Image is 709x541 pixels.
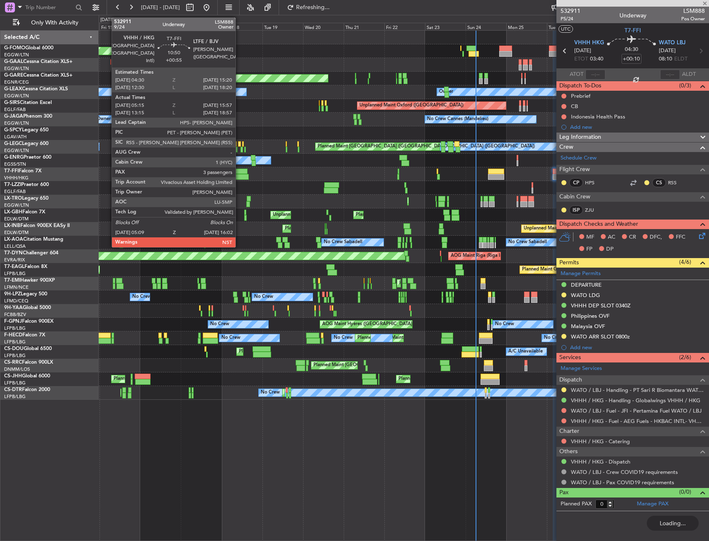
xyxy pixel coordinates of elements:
a: EGNR/CEG [4,79,29,85]
div: Planned Maint [GEOGRAPHIC_DATA] ([GEOGRAPHIC_DATA]) [114,373,244,385]
span: T7-FFI [4,169,19,174]
span: Refreshing... [296,5,330,10]
span: WATO LBJ [659,39,686,47]
div: Add new [570,344,705,351]
a: VHHH / HKG - Catering [571,438,630,445]
div: No Crew [132,291,151,303]
span: CS-DTR [4,387,22,392]
a: EGGW/LTN [4,65,29,72]
span: T7-DYN [4,251,23,256]
a: EGGW/LTN [4,202,29,208]
span: T7-EAGL [4,264,24,269]
a: G-JAGAPhenom 300 [4,114,52,119]
a: VHHH / HKG - Fuel - AEG Fuels - HKBAC INTL- VHHH / HKG [571,418,705,425]
div: Sat 16 [140,23,181,30]
a: LFMD/CEQ [4,298,28,304]
a: FCBB/BZV [4,312,26,318]
a: LFPB/LBG [4,380,26,386]
span: FFC [676,233,685,242]
a: F-GPNJFalcon 900EX [4,319,53,324]
a: T7-EMIHawker 900XP [4,278,55,283]
a: WATO / LBJ - Handling - PT Sari R Biomantara WATO / LBJ [571,386,705,394]
a: VHHH / HKG - Handling - Globalwings VHHH / HKG [571,397,700,404]
span: 03:40 [590,55,603,63]
span: LX-AOA [4,237,23,242]
a: EVRA/RIX [4,257,25,263]
div: A/C Unavailable [GEOGRAPHIC_DATA] ([GEOGRAPHIC_DATA]) [400,140,535,153]
a: WATO / LBJ - Fuel - JFI - Pertamina Fuel WATO / LBJ [571,407,702,414]
span: G-JAGA [4,114,23,119]
a: LFPB/LBG [4,339,26,345]
div: DEPARTURE [571,281,602,288]
a: EGGW/LTN [4,120,29,126]
span: Permits [559,258,579,268]
label: Planned PAX [561,500,592,508]
a: EGLF/FAB [4,188,26,195]
span: F-GPNJ [4,319,22,324]
button: Refreshing... [283,1,333,14]
div: CB [571,103,578,110]
div: No Crew [495,318,514,331]
span: FP [586,245,592,254]
span: G-ENRG [4,155,24,160]
div: No Crew [210,318,229,331]
div: ISP [569,205,583,215]
a: EGGW/LTN [4,93,29,99]
span: Dispatch [559,375,582,385]
a: LX-GBHFalcon 7X [4,210,45,215]
a: T7-LZZIPraetor 600 [4,182,49,187]
div: No Crew [221,332,240,344]
a: Manage Permits [561,270,601,278]
div: Planned Maint [GEOGRAPHIC_DATA] ([GEOGRAPHIC_DATA]) [357,332,488,344]
div: Loading... [647,516,699,531]
a: G-SPCYLegacy 650 [4,128,49,133]
a: EGLF/FAB [4,106,26,113]
div: [DATE] [100,17,114,24]
span: Only With Activity [22,20,87,26]
a: VHHH/HKG [4,175,29,181]
div: Sun 24 [466,23,506,30]
a: G-LEGCLegacy 600 [4,141,49,146]
div: WATO ARR SLOT 0800z [571,333,630,340]
div: Unplanned Maint Oxford ([GEOGRAPHIC_DATA]) [359,99,464,112]
a: 9H-LPZLegacy 500 [4,292,47,297]
span: Others [559,447,578,456]
span: Flight Crew [559,165,590,174]
a: LFPB/LBG [4,394,26,400]
a: LFPB/LBG [4,353,26,359]
span: Pax [559,488,568,498]
a: G-ENRGPraetor 600 [4,155,51,160]
span: [DATE] [659,47,676,55]
a: WATO / LBJ - Pax COVID19 requirements [571,479,674,486]
span: 04:30 [625,46,638,54]
span: (0/0) [679,488,691,496]
div: CS [652,178,666,187]
a: LFPB/LBG [4,270,26,277]
div: No Crew [254,291,273,303]
a: LFMN/NCE [4,284,29,290]
a: T7-FFIFalcon 7X [4,169,41,174]
span: Charter [559,427,579,436]
span: CS-RRC [4,360,22,365]
a: CS-DTRFalcon 2000 [4,387,50,392]
div: VHHH DEP SLOT 0340Z [571,302,631,309]
span: LSM888 [681,7,705,15]
div: No Crew [544,332,563,344]
div: AOG Maint Riga (Riga Intl) [451,250,507,262]
span: Dispatch To-Dos [559,81,601,91]
div: No Crew Luxembourg (Findel) [142,236,206,249]
div: No Crew [261,386,280,399]
a: VHHH / HKG - Dispatch [571,458,630,465]
div: CP [569,178,583,187]
a: ZJU [585,206,604,214]
a: G-GAALCessna Citation XLS+ [4,59,73,64]
div: Owner [439,86,453,98]
span: VHHH HKG [574,39,604,47]
span: (2/6) [679,353,691,362]
div: WATO LDG [571,292,600,299]
a: LX-INBFalcon 900EX EASy II [4,223,70,228]
span: AC [608,233,615,242]
span: (4/6) [679,258,691,266]
span: DP [606,245,614,254]
div: Fri 15 [100,23,140,30]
